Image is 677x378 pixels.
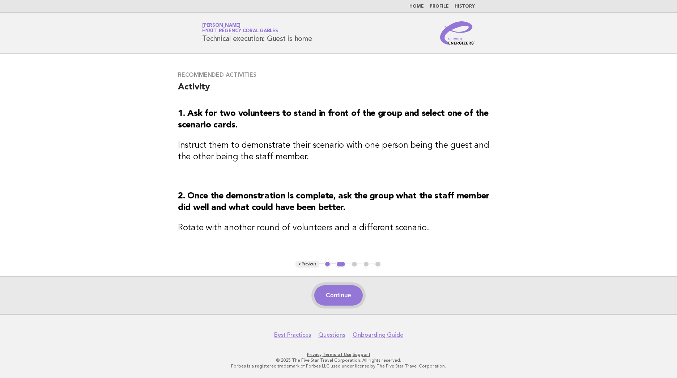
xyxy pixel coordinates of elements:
a: Onboarding Guide [353,331,403,339]
strong: 1. Ask for two volunteers to stand in front of the group and select one of the scenario cards. [178,109,489,130]
a: History [455,4,475,9]
h3: Recommended activities [178,71,499,79]
a: [PERSON_NAME]Hyatt Regency Coral Gables [202,23,278,33]
button: 2 [336,261,346,268]
span: Hyatt Regency Coral Gables [202,29,278,34]
p: · · [117,352,560,357]
a: Profile [430,4,449,9]
p: Forbes is a registered trademark of Forbes LLC used under license by The Five Star Travel Corpora... [117,363,560,369]
a: Home [409,4,424,9]
h3: Instruct them to demonstrate their scenario with one person being the guest and the other being t... [178,140,499,163]
h1: Technical execution: Guest is home [202,24,312,42]
a: Support [353,352,370,357]
button: 1 [324,261,331,268]
a: Privacy [307,352,322,357]
a: Best Practices [274,331,311,339]
p: -- [178,172,499,182]
button: Continue [314,285,362,306]
h3: Rotate with another round of volunteers and a different scenario. [178,222,499,234]
a: Questions [318,331,345,339]
h2: Activity [178,81,499,99]
strong: 2. Once the demonstration is complete, ask the group what the staff member did well and what coul... [178,192,490,212]
p: © 2025 The Five Star Travel Corporation. All rights reserved. [117,357,560,363]
a: Terms of Use [323,352,352,357]
button: < Previous [295,261,319,268]
img: Service Energizers [440,21,475,45]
